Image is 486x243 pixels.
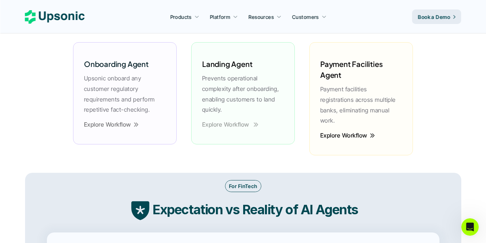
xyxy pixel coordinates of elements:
[292,13,319,21] p: Customers
[229,182,257,190] p: For FinTech
[461,218,479,236] iframe: Intercom live chat
[84,124,131,126] p: Explore Workflow
[202,59,252,69] h6: Landing Agent
[320,135,367,136] p: Explore Workflow
[249,13,274,21] p: Resources
[202,124,249,126] p: Explore Workflow
[84,59,149,69] h6: Onboarding Agent
[170,13,192,21] p: Products
[418,13,450,21] p: Book a Demo
[320,84,402,126] p: Payment facilities registrations across multiple banks, eliminating manual work.
[320,59,402,80] h6: Payment Facilities Agent
[202,73,284,115] p: Prevents operational complexity after onboarding, enabling customers to land quickly.
[412,9,461,24] a: Book a Demo
[210,13,230,21] p: Platform
[84,73,166,115] p: Upsonic onboard any customer regulatory requirements and perform repetitive fact-checking.
[166,10,204,23] a: Products
[153,202,358,218] strong: Expectation vs Reality of AI Agents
